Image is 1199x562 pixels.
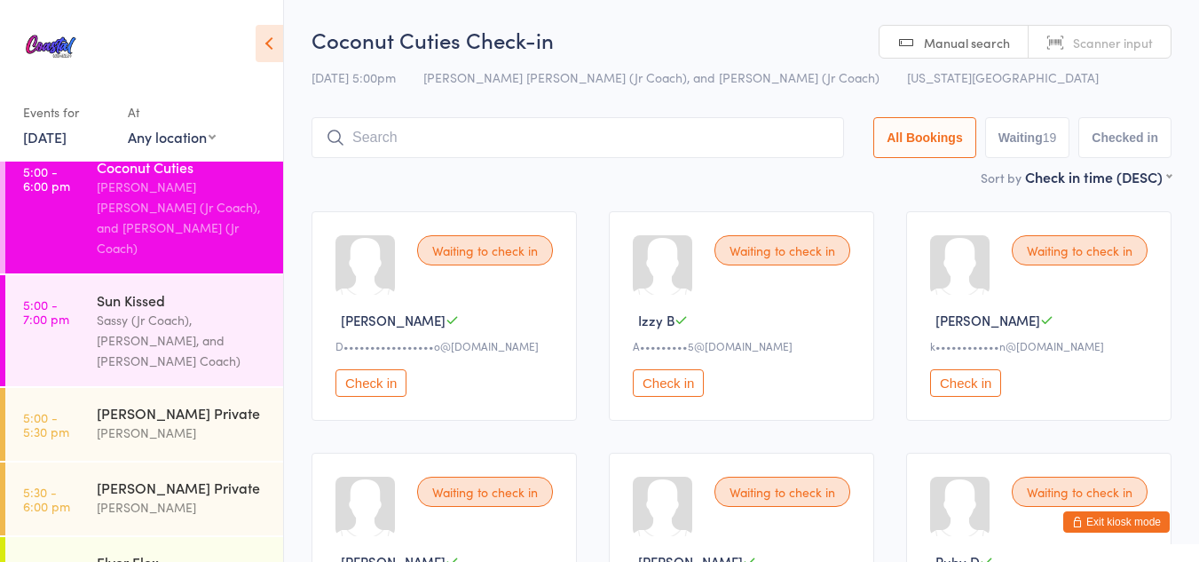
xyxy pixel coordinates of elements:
div: Waiting to check in [417,235,553,265]
a: 5:00 -5:30 pm[PERSON_NAME] Private[PERSON_NAME] [5,388,283,461]
div: Waiting to check in [714,235,850,265]
button: Exit kiosk mode [1063,511,1170,533]
div: Check in time (DESC) [1025,167,1171,186]
span: [US_STATE][GEOGRAPHIC_DATA] [907,68,1099,86]
div: [PERSON_NAME] Private [97,403,268,423]
time: 5:30 - 6:00 pm [23,485,70,513]
span: [PERSON_NAME] [PERSON_NAME] (Jr Coach), and [PERSON_NAME] (Jr Coach) [423,68,880,86]
a: 5:30 -6:00 pm[PERSON_NAME] Private[PERSON_NAME] [5,463,283,535]
div: Coconut Cuties [97,157,268,177]
img: Coastal All-Stars [18,13,84,80]
time: 5:00 - 6:00 pm [23,164,70,193]
label: Sort by [981,169,1022,186]
a: [DATE] [23,127,67,146]
div: Waiting to check in [417,477,553,507]
div: At [128,98,216,127]
div: 19 [1043,131,1057,145]
div: Events for [23,98,110,127]
span: Izzy B [638,311,674,329]
div: [PERSON_NAME] [97,497,268,518]
a: 5:00 -7:00 pmSun KissedSassy (Jr Coach), [PERSON_NAME], and [PERSON_NAME] Coach) [5,275,283,386]
button: Waiting19 [985,117,1070,158]
div: Sassy (Jr Coach), [PERSON_NAME], and [PERSON_NAME] Coach) [97,310,268,371]
span: [PERSON_NAME] [935,311,1040,329]
div: Any location [128,127,216,146]
span: Manual search [924,34,1010,51]
span: [PERSON_NAME] [341,311,446,329]
div: D•••••••••••••••••o@[DOMAIN_NAME] [335,338,558,353]
a: 5:00 -6:00 pmCoconut Cuties[PERSON_NAME] [PERSON_NAME] (Jr Coach), and [PERSON_NAME] (Jr Coach) [5,142,283,273]
time: 5:00 - 5:30 pm [23,410,69,439]
div: [PERSON_NAME] [PERSON_NAME] (Jr Coach), and [PERSON_NAME] (Jr Coach) [97,177,268,258]
button: All Bookings [873,117,976,158]
div: A•••••••••5@[DOMAIN_NAME] [633,338,856,353]
button: Checked in [1078,117,1171,158]
div: Waiting to check in [1012,477,1148,507]
div: [PERSON_NAME] Private [97,478,268,497]
div: Waiting to check in [1012,235,1148,265]
button: Check in [633,369,704,397]
div: Sun Kissed [97,290,268,310]
input: Search [312,117,844,158]
button: Check in [335,369,406,397]
div: [PERSON_NAME] [97,423,268,443]
h2: Coconut Cuties Check-in [312,25,1171,54]
div: k••••••••••••n@[DOMAIN_NAME] [930,338,1153,353]
time: 5:00 - 7:00 pm [23,297,69,326]
span: [DATE] 5:00pm [312,68,396,86]
span: Scanner input [1073,34,1153,51]
button: Check in [930,369,1001,397]
div: Waiting to check in [714,477,850,507]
